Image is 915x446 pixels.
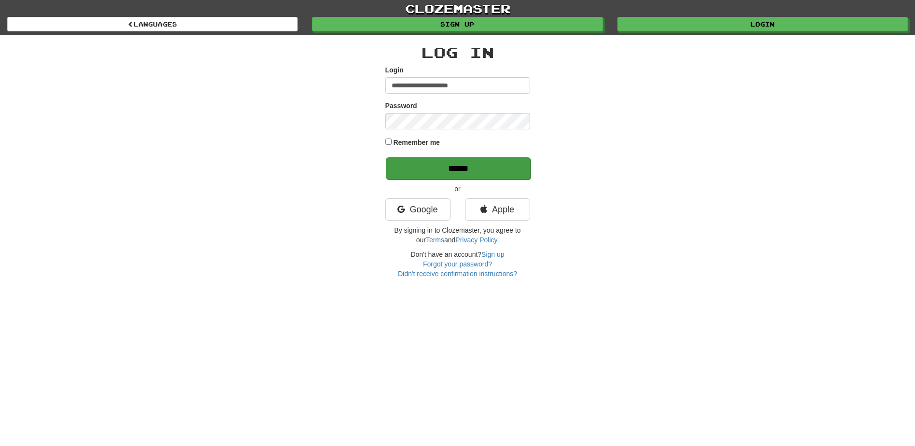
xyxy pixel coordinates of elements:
[617,17,908,31] a: Login
[385,44,530,60] h2: Log In
[465,198,530,221] a: Apple
[385,101,417,111] label: Password
[385,225,530,245] p: By signing in to Clozemaster, you agree to our and .
[393,138,440,147] label: Remember me
[481,251,504,258] a: Sign up
[385,250,530,279] div: Don't have an account?
[385,65,404,75] label: Login
[7,17,298,31] a: Languages
[455,236,497,244] a: Privacy Policy
[423,260,492,268] a: Forgot your password?
[385,184,530,194] p: or
[426,236,444,244] a: Terms
[312,17,602,31] a: Sign up
[398,270,517,278] a: Didn't receive confirmation instructions?
[385,198,451,221] a: Google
